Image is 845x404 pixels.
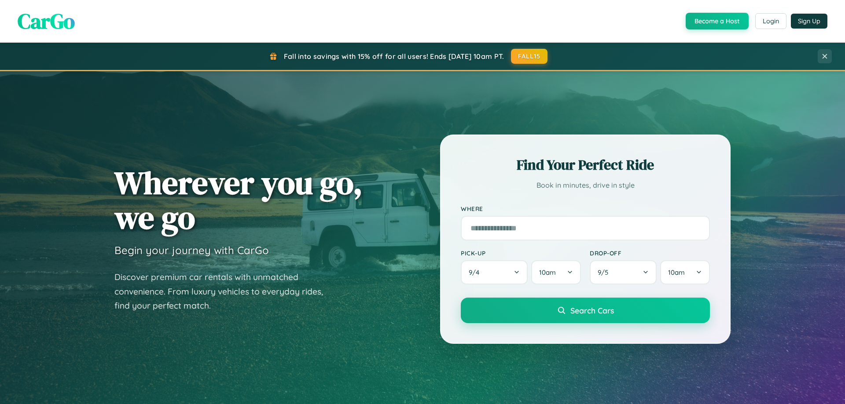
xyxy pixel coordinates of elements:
[18,7,75,36] span: CarGo
[791,14,827,29] button: Sign Up
[660,260,710,284] button: 10am
[114,270,334,313] p: Discover premium car rentals with unmatched convenience. From luxury vehicles to everyday rides, ...
[590,249,710,257] label: Drop-off
[284,52,504,61] span: Fall into savings with 15% off for all users! Ends [DATE] 10am PT.
[461,155,710,175] h2: Find Your Perfect Ride
[686,13,749,29] button: Become a Host
[461,205,710,212] label: Where
[461,249,581,257] label: Pick-up
[755,13,786,29] button: Login
[461,298,710,323] button: Search Cars
[570,306,614,315] span: Search Cars
[531,260,581,284] button: 10am
[539,268,556,277] span: 10am
[114,165,363,235] h1: Wherever you go, we go
[461,260,528,284] button: 9/4
[114,244,269,257] h3: Begin your journey with CarGo
[668,268,685,277] span: 10am
[511,49,548,64] button: FALL15
[461,179,710,192] p: Book in minutes, drive in style
[469,268,484,277] span: 9 / 4
[590,260,657,284] button: 9/5
[598,268,613,277] span: 9 / 5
